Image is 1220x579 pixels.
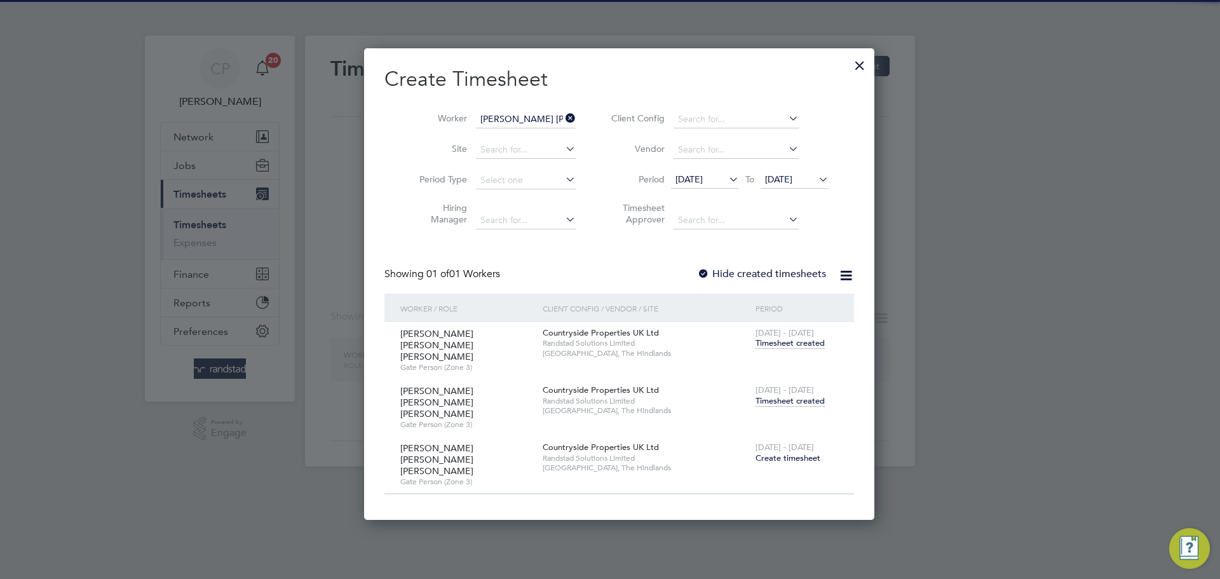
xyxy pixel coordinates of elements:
[543,396,750,406] span: Randstad Solutions Limited
[476,212,576,229] input: Search for...
[756,453,820,463] span: Create timesheet
[400,362,533,372] span: Gate Person (Zone 3)
[410,143,467,154] label: Site
[697,268,826,280] label: Hide created timesheets
[384,66,854,93] h2: Create Timesheet
[543,338,750,348] span: Randstad Solutions Limited
[543,405,750,416] span: [GEOGRAPHIC_DATA], The Hindlands
[410,202,467,225] label: Hiring Manager
[674,212,799,229] input: Search for...
[674,111,799,128] input: Search for...
[476,172,576,189] input: Select one
[675,174,703,185] span: [DATE]
[400,419,533,430] span: Gate Person (Zone 3)
[400,328,473,362] span: [PERSON_NAME] [PERSON_NAME] [PERSON_NAME]
[400,385,473,419] span: [PERSON_NAME] [PERSON_NAME] [PERSON_NAME]
[539,294,753,323] div: Client Config / Vendor / Site
[607,143,665,154] label: Vendor
[400,477,533,487] span: Gate Person (Zone 3)
[400,442,473,477] span: [PERSON_NAME] [PERSON_NAME] [PERSON_NAME]
[756,337,825,349] span: Timesheet created
[1169,528,1210,569] button: Engage Resource Center
[752,294,841,323] div: Period
[397,294,539,323] div: Worker / Role
[410,112,467,124] label: Worker
[756,442,814,453] span: [DATE] - [DATE]
[543,463,750,473] span: [GEOGRAPHIC_DATA], The Hindlands
[607,174,665,185] label: Period
[543,327,659,338] span: Countryside Properties UK Ltd
[607,112,665,124] label: Client Config
[756,385,814,395] span: [DATE] - [DATE]
[543,348,750,358] span: [GEOGRAPHIC_DATA], The Hindlands
[756,395,825,407] span: Timesheet created
[765,174,792,185] span: [DATE]
[384,268,503,281] div: Showing
[543,453,750,463] span: Randstad Solutions Limited
[756,327,814,338] span: [DATE] - [DATE]
[426,268,449,280] span: 01 of
[607,202,665,225] label: Timesheet Approver
[742,171,758,187] span: To
[476,111,576,128] input: Search for...
[543,442,659,453] span: Countryside Properties UK Ltd
[476,141,576,159] input: Search for...
[426,268,500,280] span: 01 Workers
[674,141,799,159] input: Search for...
[543,385,659,395] span: Countryside Properties UK Ltd
[410,174,467,185] label: Period Type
